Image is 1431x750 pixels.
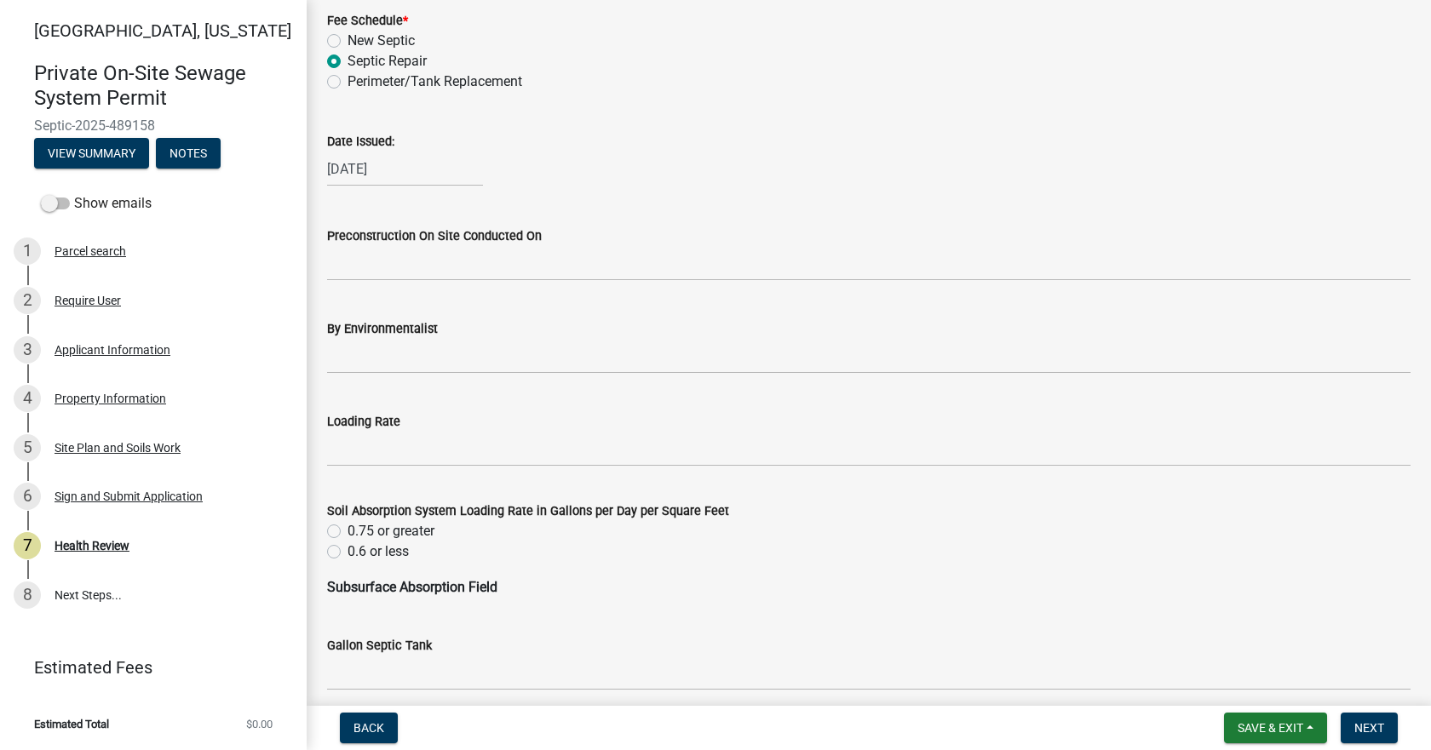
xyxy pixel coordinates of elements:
[327,152,483,186] input: mm/dd/yyyy
[55,392,166,404] div: Property Information
[41,193,152,214] label: Show emails
[14,650,279,684] a: Estimated Fees
[156,138,221,169] button: Notes
[55,490,203,502] div: Sign and Submit Application
[1354,721,1384,735] span: Next
[348,51,427,72] label: Septic Repair
[14,287,41,314] div: 2
[353,721,384,735] span: Back
[327,506,729,518] label: Soil Absorption System Loading Rate in Gallons per Day per Square Feet
[34,138,149,169] button: View Summary
[1238,721,1303,735] span: Save & Exit
[340,713,398,743] button: Back
[348,521,434,541] label: 0.75 or greater
[14,434,41,461] div: 5
[327,136,394,148] label: Date Issued:
[55,540,129,552] div: Health Review
[348,72,522,92] label: Perimeter/Tank Replacement
[327,416,400,428] label: Loading Rate
[14,532,41,559] div: 7
[1341,713,1398,743] button: Next
[55,245,126,257] div: Parcel search
[156,147,221,161] wm-modal-confirm: Notes
[55,344,170,356] div: Applicant Information
[348,541,409,562] label: 0.6 or less
[327,640,432,652] label: Gallon Septic Tank
[327,323,438,335] label: By Environmentalist
[14,385,41,412] div: 4
[34,20,291,41] span: [GEOGRAPHIC_DATA], [US_STATE]
[14,581,41,609] div: 8
[34,61,293,111] h4: Private On-Site Sewage System Permit
[55,295,121,306] div: Require User
[246,719,273,730] span: $0.00
[34,117,273,134] span: Septic-2025-489158
[34,719,109,730] span: Estimated Total
[14,336,41,364] div: 3
[34,147,149,161] wm-modal-confirm: Summary
[348,31,415,51] label: New Septic
[1224,713,1327,743] button: Save & Exit
[14,483,41,510] div: 6
[327,579,497,595] strong: Subsurface Absorption Field
[14,238,41,265] div: 1
[327,15,408,27] label: Fee Schedule
[327,231,542,243] label: Preconstruction On Site Conducted On
[55,442,181,454] div: Site Plan and Soils Work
